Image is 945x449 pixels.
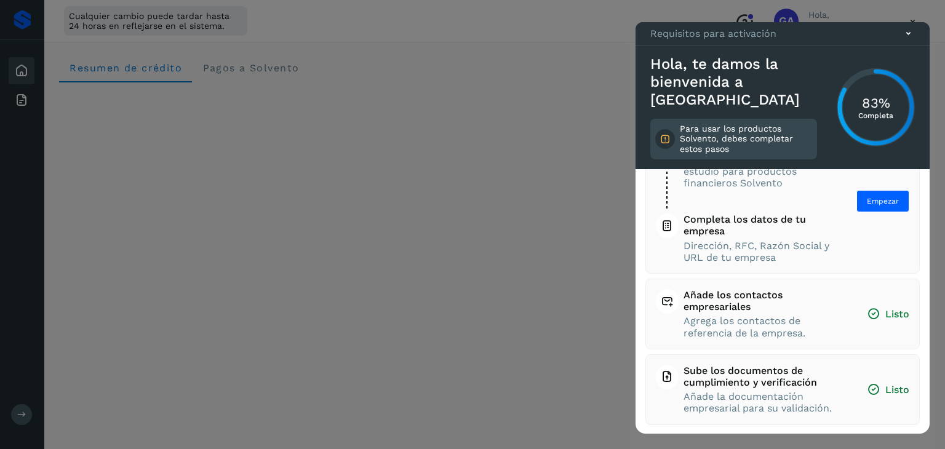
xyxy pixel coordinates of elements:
[684,289,843,312] span: Añade los contactos empresariales
[858,111,893,120] p: Completa
[680,124,812,154] p: Para usar los productos Solvento, debes completar estos pasos
[656,365,909,415] button: Sube los documentos de cumplimiento y verificaciónAñade la documentación empresarial para su vali...
[650,28,776,39] p: Requisitos para activación
[856,190,909,212] button: Empezar
[684,391,843,414] span: Añade la documentación empresarial para su validación.
[656,139,909,263] button: Autoriza con clave CIECInicia la relación comercial y estudio para productos financieros Solvento...
[684,213,833,237] span: Completa los datos de tu empresa
[636,22,930,46] div: Requisitos para activación
[867,308,909,320] span: Listo
[867,196,899,207] span: Empezar
[650,55,817,108] h3: Hola, te damos la bienvenida a [GEOGRAPHIC_DATA]
[684,365,843,388] span: Sube los documentos de cumplimiento y verificación
[684,240,833,263] span: Dirección, RFC, Razón Social y URL de tu empresa
[684,315,843,338] span: Agrega los contactos de referencia de la empresa.
[867,383,909,396] span: Listo
[656,289,909,339] button: Añade los contactos empresarialesAgrega los contactos de referencia de la empresa.Listo
[858,95,893,111] h3: 83%
[684,154,833,189] span: Inicia la relación comercial y estudio para productos financieros Solvento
